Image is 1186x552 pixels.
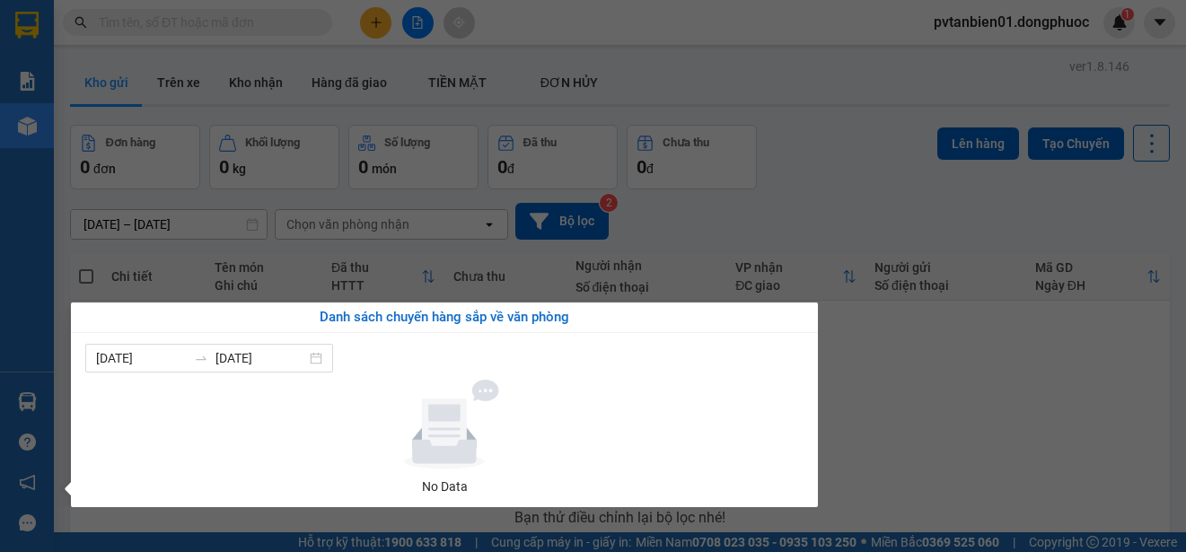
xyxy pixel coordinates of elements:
input: Đến ngày [215,348,306,368]
span: to [194,351,208,365]
div: Danh sách chuyến hàng sắp về văn phòng [85,307,804,329]
span: swap-right [194,351,208,365]
div: No Data [92,477,796,496]
input: Từ ngày [96,348,187,368]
